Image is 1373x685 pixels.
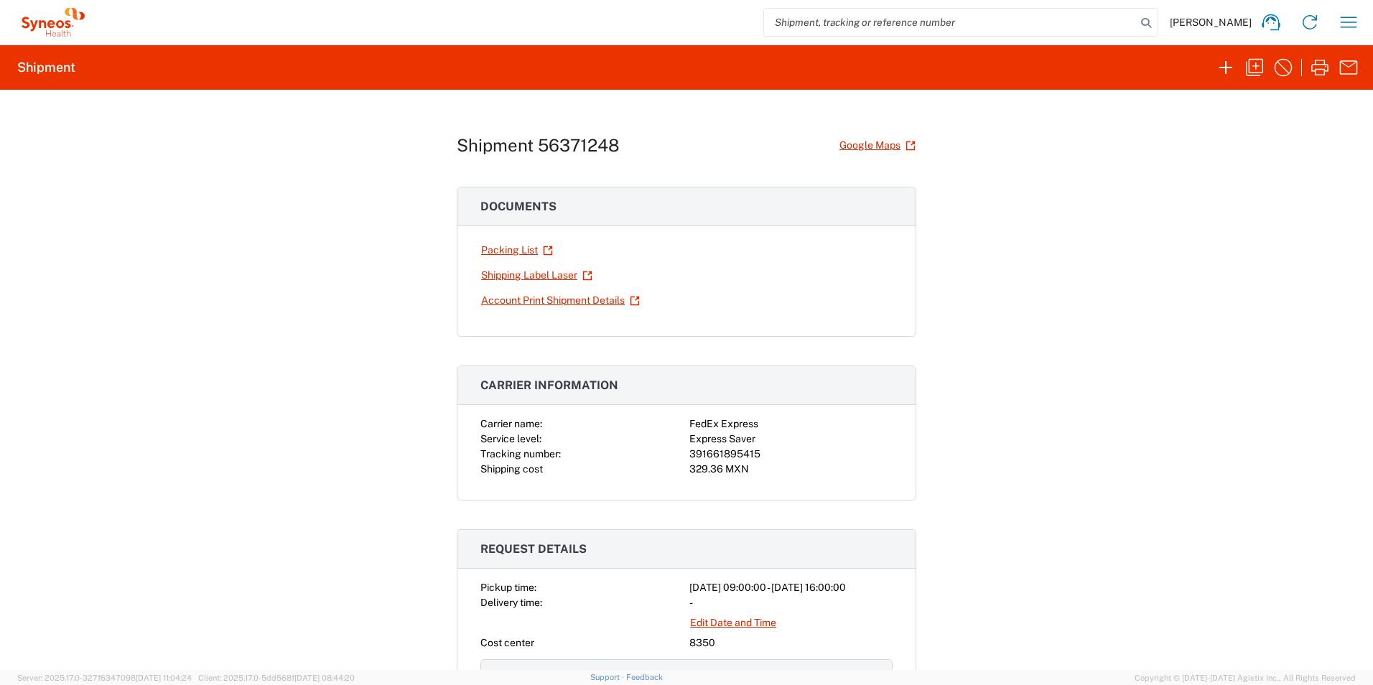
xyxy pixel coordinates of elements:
[626,673,663,681] a: Feedback
[480,263,593,288] a: Shipping Label Laser
[764,9,1136,36] input: Shipment, tracking or reference number
[1135,671,1356,684] span: Copyright © [DATE]-[DATE] Agistix Inc., All Rights Reserved
[689,447,893,462] div: 391661895415
[689,595,893,610] div: -
[480,378,618,392] span: Carrier information
[480,238,554,263] a: Packing List
[17,59,75,76] h2: Shipment
[480,448,561,460] span: Tracking number:
[480,200,557,213] span: Documents
[839,133,916,158] a: Google Maps
[457,135,620,156] h1: Shipment 56371248
[1170,16,1252,29] span: [PERSON_NAME]
[689,580,893,595] div: [DATE] 09:00:00 - [DATE] 16:00:00
[136,674,192,682] span: [DATE] 11:04:24
[689,432,893,447] div: Express Saver
[689,610,777,635] a: Edit Date and Time
[198,674,355,682] span: Client: 2025.17.0-5dd568f
[480,418,542,429] span: Carrier name:
[480,288,641,313] a: Account Print Shipment Details
[480,582,536,593] span: Pickup time:
[480,542,587,556] span: Request details
[480,463,543,475] span: Shipping cost
[689,416,893,432] div: FedEx Express
[480,637,534,648] span: Cost center
[480,433,541,444] span: Service level:
[689,462,893,477] div: 329.36 MXN
[590,673,626,681] a: Support
[294,674,355,682] span: [DATE] 08:44:20
[17,674,192,682] span: Server: 2025.17.0-327f6347098
[689,635,893,651] div: 8350
[480,597,542,608] span: Delivery time:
